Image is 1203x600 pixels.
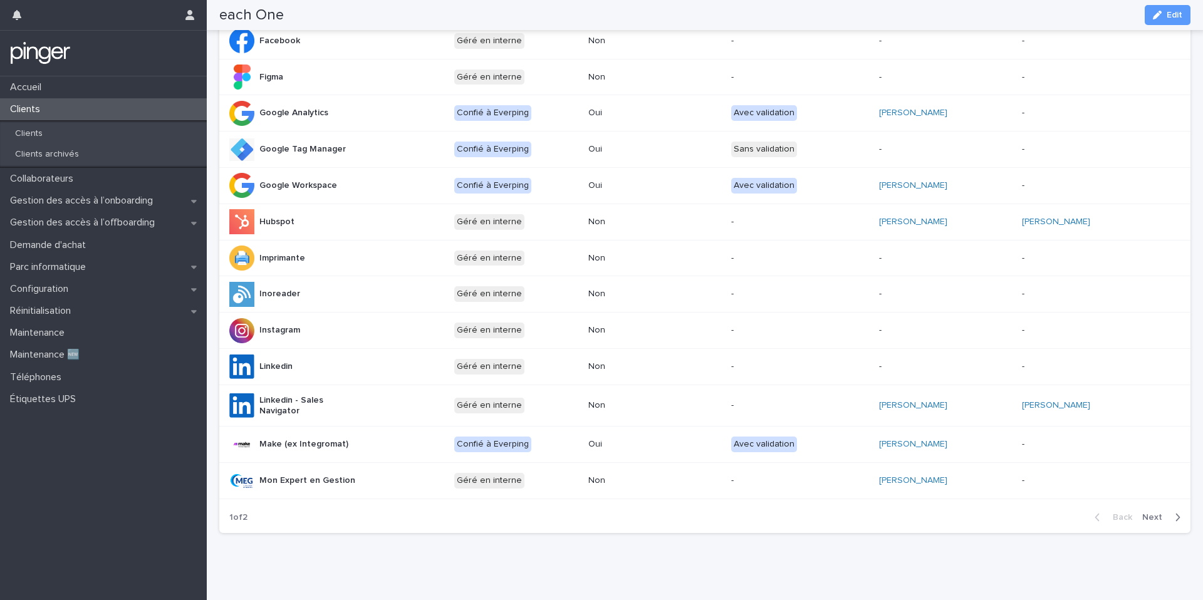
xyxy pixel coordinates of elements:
a: [PERSON_NAME] [879,108,947,118]
p: Accueil [5,81,51,93]
p: Facebook [259,36,300,46]
p: Non [588,400,693,411]
p: Oui [588,180,693,191]
p: Google Analytics [259,108,328,118]
div: Géré en interne [454,359,524,375]
tr: Google WorkspaceConfié à EverpingOuiAvec validation[PERSON_NAME] - [219,167,1190,204]
tr: LinkedinGéré en interneNon--- [219,348,1190,385]
p: Clients [5,128,53,139]
div: Géré en interne [454,214,524,230]
p: Étiquettes UPS [5,393,86,405]
tr: Make (ex Integromat)Confié à EverpingOuiAvec validation[PERSON_NAME] - [219,427,1190,463]
span: Back [1105,513,1132,522]
p: Non [588,361,693,372]
p: Instagram [259,325,300,336]
p: 1 of 2 [219,502,258,533]
div: Géré en interne [454,70,524,85]
p: Oui [588,144,693,155]
img: mTgBEunGTSyRkCgitkcU [10,41,71,66]
p: - [1022,361,1127,372]
p: Linkedin - Sales Navigator [259,395,364,416]
div: Géré en interne [454,473,524,489]
p: - [1022,72,1127,83]
p: Maintenance [5,327,75,339]
p: Imprimante [259,253,305,264]
div: Géré en interne [454,286,524,302]
p: Non [588,217,693,227]
p: Collaborateurs [5,173,83,185]
p: - [1022,325,1127,336]
p: Clients [5,103,50,115]
p: Oui [588,439,693,450]
p: Gestion des accès à l’onboarding [5,195,163,207]
p: - [731,325,836,336]
p: Maintenance 🆕 [5,349,90,361]
button: Back [1085,512,1137,523]
p: Figma [259,72,283,83]
p: - [731,36,836,46]
p: - [1022,36,1127,46]
tr: InstagramGéré en interneNon--- [219,313,1190,349]
p: Non [588,253,693,264]
p: - [1022,253,1127,264]
tr: ImprimanteGéré en interneNon--- [219,240,1190,276]
p: Google Workspace [259,180,337,191]
a: [PERSON_NAME] [879,400,947,411]
button: Edit [1145,5,1190,25]
p: - [731,217,836,227]
h2: each One [219,6,284,24]
p: - [731,475,836,486]
p: Hubspot [259,217,294,227]
tr: Google Tag ManagerConfié à EverpingOuiSans validation-- [219,132,1190,168]
a: [PERSON_NAME] [879,439,947,450]
p: Configuration [5,283,78,295]
tr: Linkedin - Sales NavigatorGéré en interneNon-[PERSON_NAME] [PERSON_NAME] [219,385,1190,427]
a: [PERSON_NAME] [1022,217,1090,227]
p: Inoreader [259,289,300,299]
p: - [879,72,984,83]
div: Avec validation [731,105,797,121]
p: - [879,36,984,46]
div: Confié à Everping [454,437,531,452]
p: Non [588,325,693,336]
p: - [1022,180,1127,191]
div: Géré en interne [454,33,524,49]
p: - [879,325,984,336]
p: Téléphones [5,371,71,383]
a: [PERSON_NAME] [879,180,947,191]
p: - [879,144,984,155]
p: - [731,253,836,264]
div: Avec validation [731,437,797,452]
p: - [1022,144,1127,155]
a: [PERSON_NAME] [879,475,947,486]
p: Google Tag Manager [259,144,346,155]
p: - [1022,439,1127,450]
tr: Mon Expert en GestionGéré en interneNon-[PERSON_NAME] - [219,463,1190,499]
div: Avec validation [731,178,797,194]
div: Confié à Everping [454,142,531,157]
div: Confié à Everping [454,178,531,194]
p: - [1022,475,1127,486]
p: Non [588,475,693,486]
div: Géré en interne [454,398,524,413]
p: Linkedin [259,361,293,372]
p: - [879,361,984,372]
p: Non [588,72,693,83]
div: Géré en interne [454,251,524,266]
div: Géré en interne [454,323,524,338]
p: Non [588,289,693,299]
p: Parc informatique [5,261,96,273]
tr: Google AnalyticsConfié à EverpingOuiAvec validation[PERSON_NAME] - [219,95,1190,132]
p: Mon Expert en Gestion [259,475,355,486]
p: Demande d'achat [5,239,96,251]
p: - [879,253,984,264]
p: Gestion des accès à l’offboarding [5,217,165,229]
tr: FacebookGéré en interneNon--- [219,23,1190,59]
p: Oui [588,108,693,118]
button: Next [1137,512,1190,523]
p: - [731,400,836,411]
p: Clients archivés [5,149,89,160]
p: - [1022,108,1127,118]
a: [PERSON_NAME] [1022,400,1090,411]
p: - [1022,289,1127,299]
